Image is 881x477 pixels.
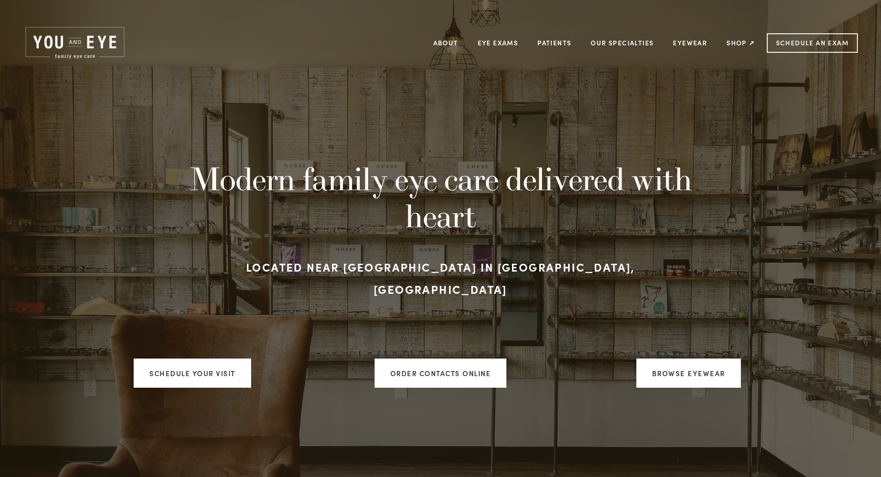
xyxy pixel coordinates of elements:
[767,33,858,53] a: Schedule an Exam
[23,25,127,61] img: Rochester, MN | You and Eye | Family Eye Care
[673,36,707,50] a: Eyewear
[246,259,639,297] strong: Located near [GEOGRAPHIC_DATA] in [GEOGRAPHIC_DATA], [GEOGRAPHIC_DATA]
[591,38,653,47] a: Our Specialties
[537,36,571,50] a: Patients
[186,160,695,235] h1: Modern family eye care delivered with heart
[433,36,458,50] a: About
[478,36,518,50] a: Eye Exams
[636,359,741,388] a: Browse Eyewear
[134,359,251,388] a: Schedule your visit
[727,36,755,50] a: Shop ↗
[375,359,507,388] a: ORDER CONTACTS ONLINE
